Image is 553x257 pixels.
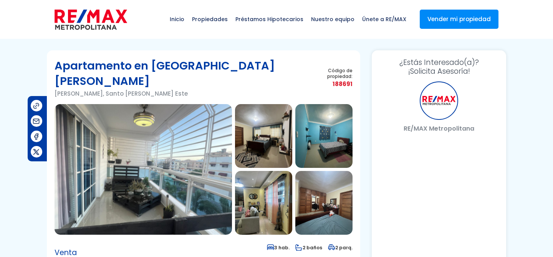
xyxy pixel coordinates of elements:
img: Compartir [32,117,40,125]
img: Apartamento en Isabelita I [295,171,353,235]
span: Inicio [166,8,188,31]
img: Apartamento en Isabelita I [55,104,232,235]
img: Apartamento en Isabelita I [295,104,353,168]
h3: ¡Solicita Asesoría! [379,58,498,76]
span: 2 parq. [328,244,353,251]
span: Propiedades [188,8,232,31]
span: 188691 [311,79,353,89]
p: [PERSON_NAME], Santo [PERSON_NAME] Este [55,89,311,98]
span: Préstamos Hipotecarios [232,8,307,31]
span: 3 hab. [267,244,290,251]
span: ¿Estás Interesado(a)? [379,58,498,67]
img: Compartir [32,102,40,110]
img: Apartamento en Isabelita I [235,104,292,168]
img: Apartamento en Isabelita I [235,171,292,235]
img: Compartir [32,148,40,156]
span: Venta [55,249,107,257]
a: Vender mi propiedad [420,10,498,29]
div: RE/MAX Metropolitana [420,81,458,120]
p: RE/MAX Metropolitana [379,124,498,133]
span: 2 baños [295,244,322,251]
span: Nuestro equipo [307,8,358,31]
img: Compartir [32,133,40,141]
span: Código de propiedad: [311,68,353,79]
span: Únete a RE/MAX [358,8,410,31]
h1: Apartamento en [GEOGRAPHIC_DATA][PERSON_NAME] [55,58,311,89]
